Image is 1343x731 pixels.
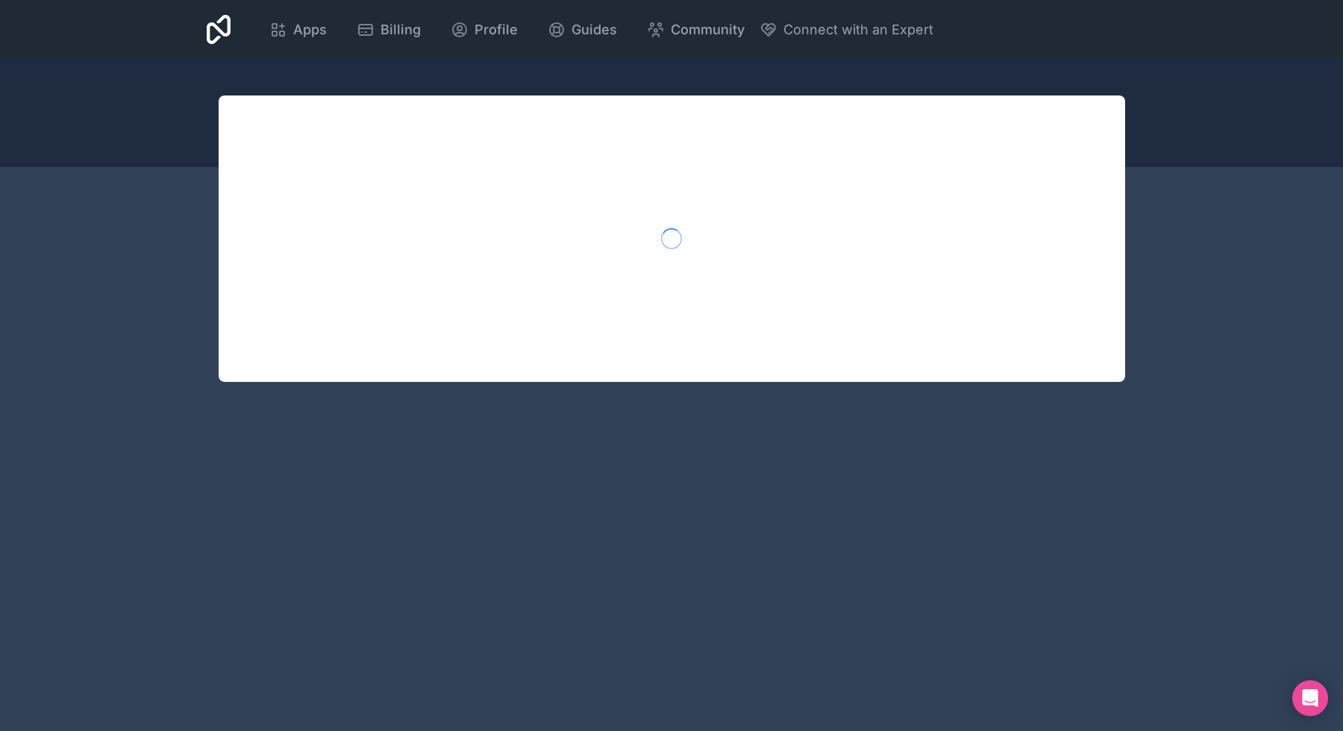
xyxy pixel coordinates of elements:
[760,19,933,40] button: Connect with an Expert
[783,19,933,40] span: Connect with an Expert
[572,19,617,40] span: Guides
[635,13,757,46] a: Community
[293,19,327,40] span: Apps
[381,19,421,40] span: Billing
[1292,680,1328,716] div: Open Intercom Messenger
[439,13,530,46] a: Profile
[671,19,745,40] span: Community
[475,19,518,40] span: Profile
[257,13,339,46] a: Apps
[345,13,433,46] a: Billing
[536,13,629,46] a: Guides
